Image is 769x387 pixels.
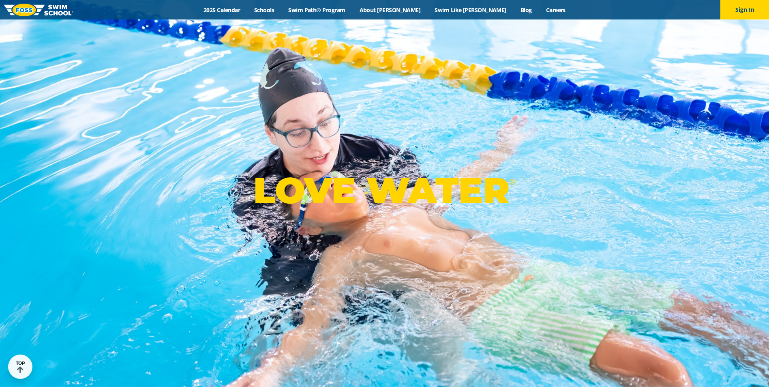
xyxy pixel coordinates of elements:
[281,6,352,14] a: Swim Path® Program
[539,6,572,14] a: Careers
[509,177,516,187] sup: ®
[253,169,516,212] p: LOVE WATER
[247,6,281,14] a: Schools
[197,6,247,14] a: 2025 Calendar
[4,4,73,16] img: FOSS Swim School Logo
[16,361,25,373] div: TOP
[352,6,428,14] a: About [PERSON_NAME]
[513,6,539,14] a: Blog
[428,6,514,14] a: Swim Like [PERSON_NAME]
